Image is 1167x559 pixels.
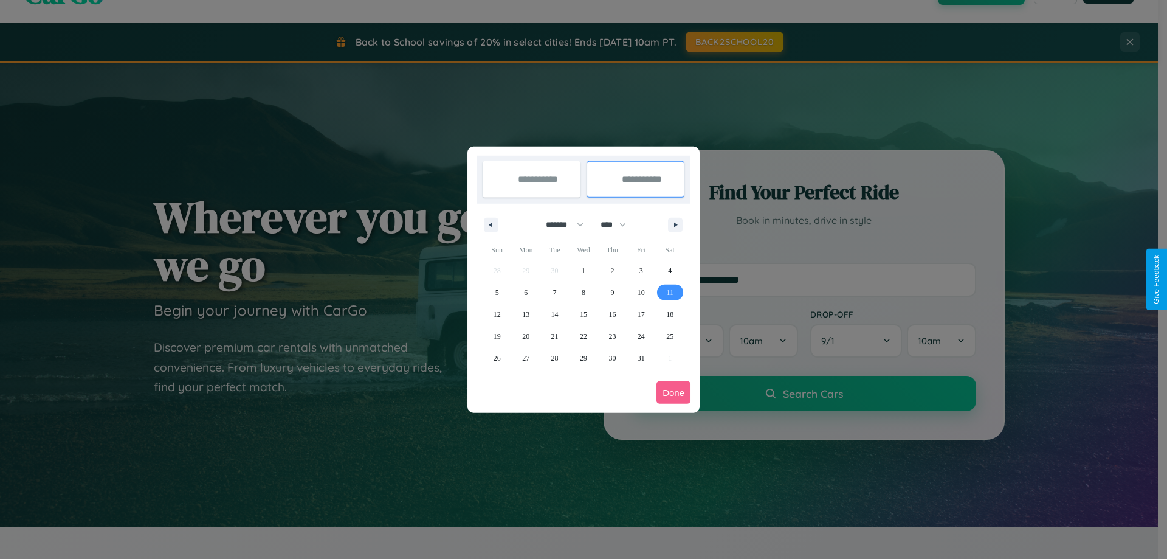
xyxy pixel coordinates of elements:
span: 15 [580,304,587,325]
span: 14 [551,304,559,325]
span: 12 [494,304,501,325]
span: 10 [638,282,645,304]
span: 8 [582,282,585,304]
span: 21 [551,325,559,347]
span: Mon [511,240,540,260]
button: 3 [627,260,655,282]
button: 21 [540,325,569,347]
span: Tue [540,240,569,260]
button: 4 [656,260,684,282]
button: 30 [598,347,627,369]
span: 29 [580,347,587,369]
span: 11 [666,282,673,304]
span: 1 [582,260,585,282]
span: 9 [610,282,614,304]
button: 26 [483,347,511,369]
span: Sat [656,240,684,260]
button: 19 [483,325,511,347]
span: Thu [598,240,627,260]
button: 23 [598,325,627,347]
span: Wed [569,240,597,260]
button: 12 [483,304,511,325]
button: 20 [511,325,540,347]
button: 10 [627,282,655,304]
button: 11 [656,282,684,304]
button: 17 [627,304,655,325]
button: 31 [627,347,655,369]
button: 8 [569,282,597,304]
span: 3 [639,260,643,282]
span: 20 [522,325,529,347]
span: 30 [608,347,616,369]
span: 6 [524,282,528,304]
button: 14 [540,304,569,325]
button: 25 [656,325,684,347]
span: 27 [522,347,529,369]
button: 22 [569,325,597,347]
div: Give Feedback [1152,255,1161,304]
span: 24 [638,325,645,347]
span: 4 [668,260,672,282]
span: Sun [483,240,511,260]
button: 29 [569,347,597,369]
span: 31 [638,347,645,369]
button: 18 [656,304,684,325]
button: 13 [511,304,540,325]
span: 16 [608,304,616,325]
button: 1 [569,260,597,282]
span: 13 [522,304,529,325]
button: 16 [598,304,627,325]
button: 6 [511,282,540,304]
span: 23 [608,325,616,347]
button: 2 [598,260,627,282]
button: 28 [540,347,569,369]
button: Done [656,381,690,404]
span: 28 [551,347,559,369]
span: 5 [495,282,499,304]
span: 7 [553,282,557,304]
span: 26 [494,347,501,369]
span: 19 [494,325,501,347]
span: 25 [666,325,673,347]
span: 22 [580,325,587,347]
span: 17 [638,304,645,325]
button: 7 [540,282,569,304]
button: 24 [627,325,655,347]
button: 5 [483,282,511,304]
button: 15 [569,304,597,325]
span: 2 [610,260,614,282]
button: 9 [598,282,627,304]
span: 18 [666,304,673,325]
button: 27 [511,347,540,369]
span: Fri [627,240,655,260]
